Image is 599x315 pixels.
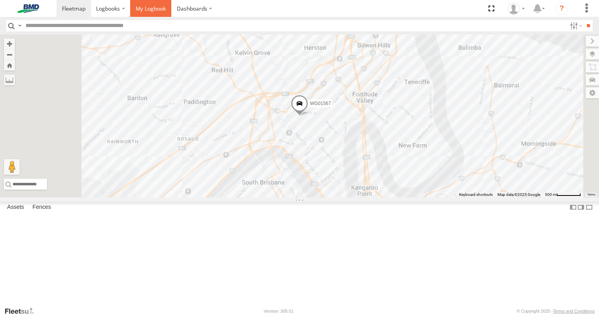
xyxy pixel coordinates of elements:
[4,159,20,175] button: Drag Pegman onto the map to open Street View
[8,4,49,13] img: bmd-logo.svg
[29,202,55,213] label: Fences
[4,74,15,85] label: Measure
[3,202,28,213] label: Assets
[459,192,493,197] button: Keyboard shortcuts
[555,2,568,15] i: ?
[587,193,595,196] a: Terms
[567,20,584,31] label: Search Filter Options
[569,202,577,213] label: Dock Summary Table to the Left
[517,309,595,313] div: © Copyright 2025 -
[505,3,528,14] div: Matt Beggs
[497,192,540,197] span: Map data ©2025 Google
[4,38,15,49] button: Zoom in
[16,20,23,31] label: Search Query
[264,309,294,313] div: Version: 305.01
[577,202,585,213] label: Dock Summary Table to the Right
[4,307,40,315] a: Visit our Website
[585,202,593,213] label: Hide Summary Table
[4,60,15,71] button: Zoom Home
[586,87,599,98] label: Map Settings
[543,192,583,197] button: Map scale: 500 m per 59 pixels
[553,309,595,313] a: Terms and Conditions
[4,49,15,60] button: Zoom out
[310,101,331,106] span: WG01567
[545,192,556,197] span: 500 m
